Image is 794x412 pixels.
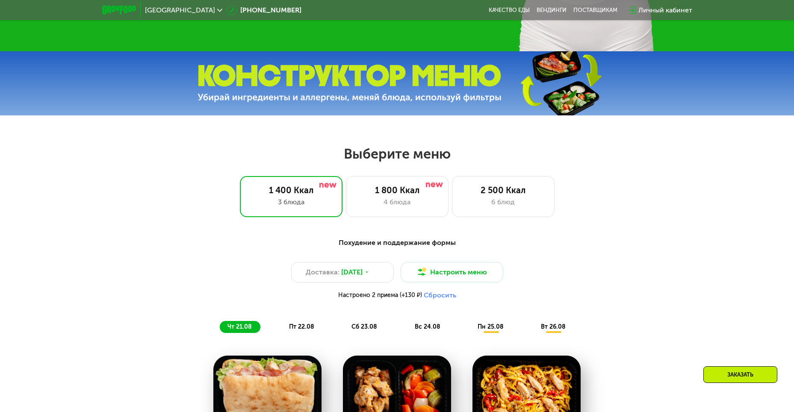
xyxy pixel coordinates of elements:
span: Доставка: [306,267,339,277]
span: вт 26.08 [541,323,566,330]
a: [PHONE_NUMBER] [227,5,301,15]
span: сб 23.08 [351,323,377,330]
div: Личный кабинет [638,5,692,15]
div: 1 800 Ккал [355,185,440,195]
h2: Выберите меню [27,145,767,162]
div: поставщикам [573,7,617,14]
span: Настроено 2 приема (+130 ₽) [338,292,422,298]
span: пт 22.08 [289,323,314,330]
div: 3 блюда [249,197,334,207]
span: пн 25.08 [478,323,504,330]
button: Сбросить [424,291,456,300]
span: вс 24.08 [415,323,440,330]
div: 2 500 Ккал [461,185,546,195]
div: 4 блюда [355,197,440,207]
span: чт 21.08 [227,323,252,330]
span: [DATE] [341,267,363,277]
div: 1 400 Ккал [249,185,334,195]
button: Настроить меню [401,262,503,283]
span: [GEOGRAPHIC_DATA] [145,7,215,14]
a: Вендинги [537,7,567,14]
div: Похудение и поддержание формы [144,238,650,248]
div: 6 блюд [461,197,546,207]
div: Заказать [703,366,777,383]
a: Качество еды [489,7,530,14]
